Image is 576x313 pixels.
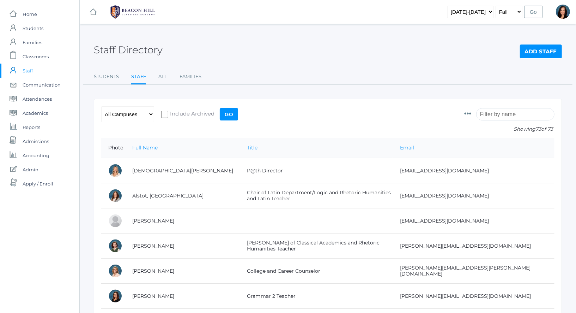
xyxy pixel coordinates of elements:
[220,108,238,120] input: Go
[464,125,554,133] p: Showing of 73
[108,214,122,228] div: Sarah Armstrong
[106,3,159,21] img: BHCALogos-05-308ed15e86a5a0abce9b8dd61676a3503ac9727e845dece92d48e8588c001991.png
[161,111,168,118] input: Include Archived
[23,49,49,64] span: Classrooms
[23,78,61,92] span: Communication
[520,45,562,59] a: Add Staff
[247,144,257,151] a: Title
[23,177,53,191] span: Apply / Enroll
[158,70,167,84] a: All
[101,138,125,158] th: Photo
[524,6,542,18] input: Go
[180,70,201,84] a: Families
[23,35,42,49] span: Families
[393,208,554,234] td: [EMAIL_ADDRESS][DOMAIN_NAME]
[393,183,554,208] td: [EMAIL_ADDRESS][DOMAIN_NAME]
[168,110,214,119] span: Include Archived
[393,284,554,309] td: [PERSON_NAME][EMAIL_ADDRESS][DOMAIN_NAME]
[108,239,122,253] div: Maureen Baldwin
[108,164,122,178] div: Heather Albanese
[393,259,554,284] td: [PERSON_NAME][EMAIL_ADDRESS][PERSON_NAME][DOMAIN_NAME]
[108,289,122,303] div: Emily Balli
[23,120,40,134] span: Reports
[23,92,52,106] span: Attendances
[556,5,570,19] div: Curcinda Young
[240,259,393,284] td: College and Career Counselor
[125,183,240,208] td: Alstot, [GEOGRAPHIC_DATA]
[240,284,393,309] td: Grammar 2 Teacher
[23,163,38,177] span: Admin
[132,144,158,151] a: Full Name
[23,21,43,35] span: Students
[125,208,240,234] td: [PERSON_NAME]
[125,158,240,183] td: [DEMOGRAPHIC_DATA][PERSON_NAME]
[240,234,393,259] td: [PERSON_NAME] of Classical Academics and Rhetoric Humanities Teacher
[240,158,393,183] td: P@th Director
[23,134,49,148] span: Admissions
[94,70,119,84] a: Students
[23,7,37,21] span: Home
[108,264,122,278] div: Lisa Balikian
[23,64,33,78] span: Staff
[535,126,541,132] span: 73
[400,144,414,151] a: Email
[393,234,554,259] td: [PERSON_NAME][EMAIL_ADDRESS][DOMAIN_NAME]
[131,70,146,85] a: Staff
[393,158,554,183] td: [EMAIL_ADDRESS][DOMAIN_NAME]
[476,108,554,120] input: Filter by name
[23,148,49,163] span: Accounting
[125,259,240,284] td: [PERSON_NAME]
[94,45,163,55] h2: Staff Directory
[125,284,240,309] td: [PERSON_NAME]
[125,234,240,259] td: [PERSON_NAME]
[108,189,122,203] div: Jordan Alstot
[240,183,393,208] td: Chair of Latin Department/Logic and Rhetoric Humanities and Latin Teacher
[23,106,48,120] span: Academics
